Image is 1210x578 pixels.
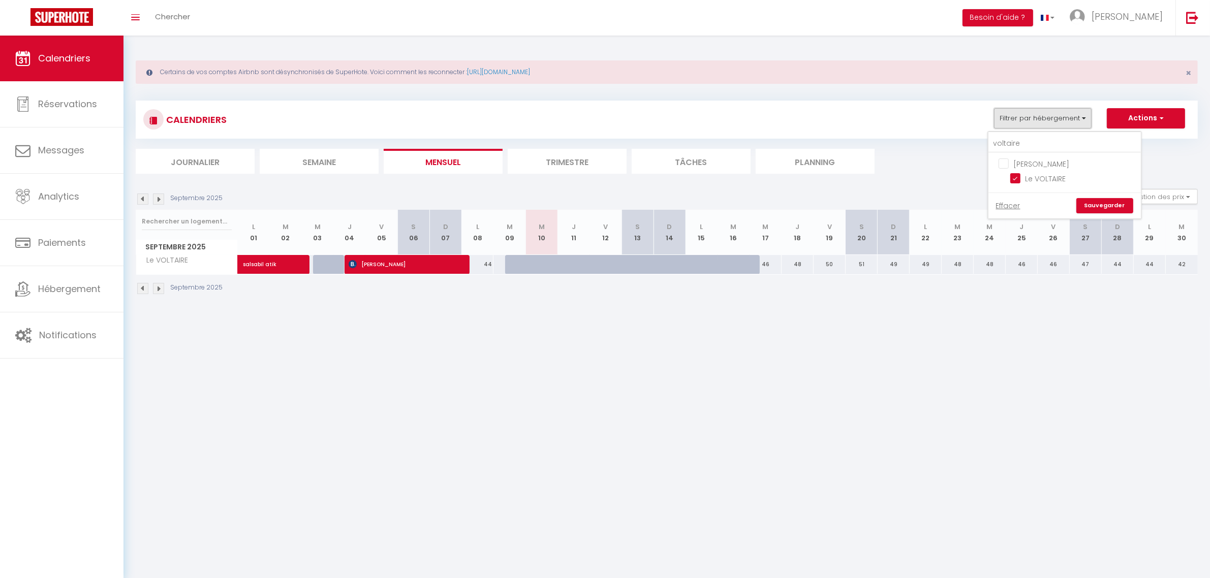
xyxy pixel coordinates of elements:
th: 12 [590,210,622,255]
th: 28 [1102,210,1134,255]
div: 50 [814,255,846,274]
div: 51 [846,255,878,274]
input: Rechercher un logement... [142,212,232,231]
th: 19 [814,210,846,255]
th: 29 [1134,210,1166,255]
th: 20 [846,210,878,255]
button: Besoin d'aide ? [963,9,1033,26]
a: salsabil atik [238,255,270,274]
th: 03 [301,210,333,255]
abbr: M [986,222,992,232]
th: 13 [622,210,654,255]
li: Journalier [136,149,255,174]
span: Paiements [38,236,86,249]
div: 46 [1006,255,1038,274]
th: 14 [654,210,686,255]
abbr: M [762,222,768,232]
abbr: V [603,222,608,232]
abbr: D [667,222,672,232]
div: 44 [1102,255,1134,274]
img: logout [1186,11,1199,24]
div: 49 [878,255,910,274]
abbr: D [1115,222,1120,232]
span: Messages [38,144,84,156]
th: 25 [1006,210,1038,255]
button: Gestion des prix [1122,189,1198,204]
img: ... [1070,9,1085,24]
abbr: D [891,222,896,232]
abbr: M [315,222,321,232]
abbr: M [1179,222,1185,232]
th: 23 [942,210,974,255]
span: Chercher [155,11,190,22]
th: 06 [397,210,429,255]
div: 48 [942,255,974,274]
h3: CALENDRIERS [164,108,227,131]
abbr: M [954,222,960,232]
span: Calendriers [38,52,90,65]
abbr: D [443,222,448,232]
div: 46 [750,255,782,274]
th: 15 [686,210,718,255]
div: 44 [461,255,493,274]
th: 04 [333,210,365,255]
li: Trimestre [508,149,627,174]
span: Réservations [38,98,97,110]
abbr: L [252,222,255,232]
abbr: S [635,222,640,232]
th: 01 [238,210,270,255]
div: 42 [1166,255,1198,274]
span: [PERSON_NAME] [1092,10,1163,23]
abbr: J [1019,222,1023,232]
button: Close [1186,69,1191,78]
abbr: J [795,222,799,232]
th: 07 [429,210,461,255]
input: Rechercher un logement... [988,135,1141,153]
th: 02 [269,210,301,255]
abbr: S [411,222,416,232]
th: 18 [782,210,814,255]
th: 22 [910,210,942,255]
a: [URL][DOMAIN_NAME] [467,68,530,76]
img: Super Booking [30,8,93,26]
button: Ouvrir le widget de chat LiveChat [8,4,39,35]
th: 26 [1038,210,1070,255]
span: Analytics [38,190,79,203]
th: 05 [365,210,397,255]
th: 24 [974,210,1006,255]
p: Septembre 2025 [170,283,223,293]
button: Filtrer par hébergement [994,108,1092,129]
span: Le VOLTAIRE [138,255,191,266]
div: 49 [910,255,942,274]
span: Hébergement [38,282,101,295]
li: Semaine [260,149,379,174]
abbr: L [476,222,479,232]
abbr: L [924,222,927,232]
th: 17 [750,210,782,255]
abbr: S [1083,222,1088,232]
th: 30 [1166,210,1198,255]
th: 09 [493,210,525,255]
div: 47 [1070,255,1102,274]
abbr: M [539,222,545,232]
div: 48 [974,255,1006,274]
a: Effacer [996,200,1020,211]
div: Certains de vos comptes Airbnb sont désynchronisés de SuperHote. Voici comment les reconnecter : [136,60,1198,84]
li: Mensuel [384,149,503,174]
abbr: J [572,222,576,232]
span: × [1186,67,1191,79]
div: 46 [1038,255,1070,274]
abbr: V [827,222,832,232]
span: Septembre 2025 [136,240,237,254]
th: 27 [1070,210,1102,255]
th: 16 [718,210,750,255]
li: Tâches [632,149,751,174]
abbr: L [700,222,703,232]
p: Septembre 2025 [170,194,223,203]
abbr: M [507,222,513,232]
th: 11 [557,210,590,255]
div: 44 [1134,255,1166,274]
a: Sauvegarder [1076,198,1133,213]
abbr: J [348,222,352,232]
th: 21 [878,210,910,255]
